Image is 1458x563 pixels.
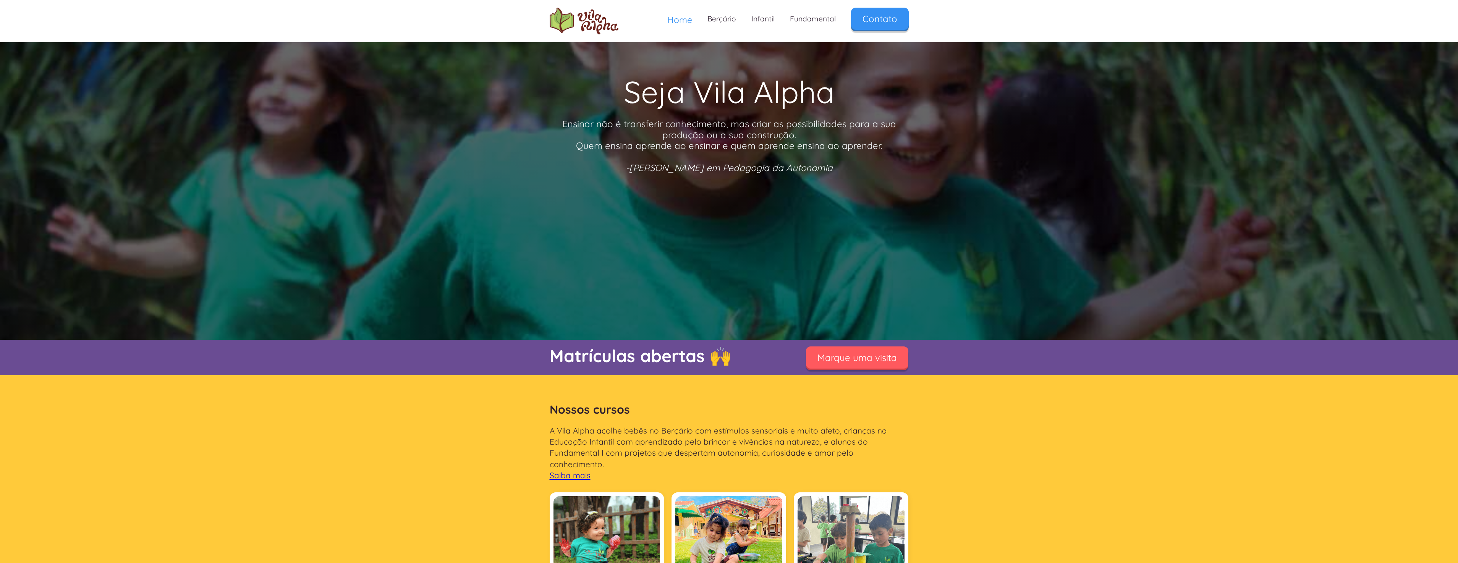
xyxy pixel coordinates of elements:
[550,118,909,173] p: Ensinar não é transferir conhecimento, mas criar as possibilidades para a sua produção ou a sua c...
[550,69,909,115] h1: Seja Vila Alpha
[700,8,744,30] a: Berçário
[806,346,908,369] a: Marque uma visita
[660,8,700,32] a: Home
[667,14,692,25] span: Home
[550,8,618,34] a: home
[550,470,591,480] a: Saiba mais
[550,8,618,34] img: logo Escola Vila Alpha
[782,8,843,30] a: Fundamental
[626,162,833,173] em: -[PERSON_NAME] em Pedagogia da Autonomia
[851,8,909,30] a: Contato
[744,8,782,30] a: Infantil
[550,398,909,421] h2: Nossos cursos
[550,344,786,368] p: Matrículas abertas 🙌
[550,425,909,481] p: A Vila Alpha acolhe bebês no Berçário com estímulos sensoriais e muito afeto, crianças na Educaçã...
